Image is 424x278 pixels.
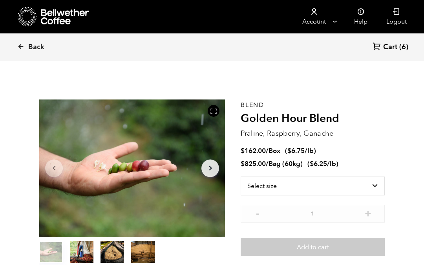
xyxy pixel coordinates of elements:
[241,128,385,139] p: Praline, Raspberry, Ganache
[310,159,314,168] span: $
[269,146,280,155] span: Box
[241,146,245,155] span: $
[287,146,305,155] bdi: 6.75
[327,159,336,168] span: /lb
[310,159,327,168] bdi: 6.25
[266,146,269,155] span: /
[305,146,314,155] span: /lb
[287,146,291,155] span: $
[241,159,245,168] span: $
[241,238,385,256] button: Add to cart
[269,159,303,168] span: Bag (60kg)
[241,159,266,168] bdi: 825.00
[266,159,269,168] span: /
[373,42,408,53] a: Cart (6)
[241,112,385,125] h2: Golden Hour Blend
[383,42,397,52] span: Cart
[285,146,316,155] span: ( )
[28,42,44,52] span: Back
[252,209,262,217] button: -
[363,209,373,217] button: +
[307,159,338,168] span: ( )
[241,146,266,155] bdi: 162.00
[399,42,408,52] span: (6)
